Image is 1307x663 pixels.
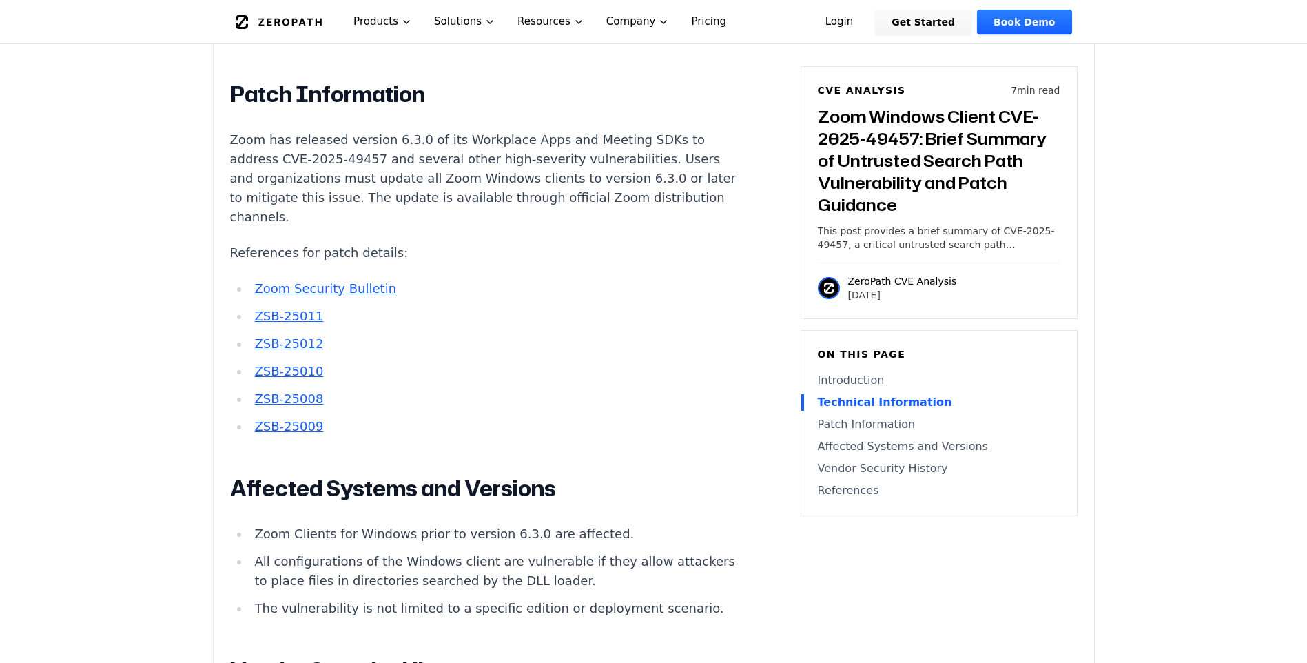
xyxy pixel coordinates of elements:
[249,552,743,591] li: All configurations of the Windows client are vulnerable if they allow attackers to place files in...
[230,81,743,108] h2: Patch Information
[818,83,906,97] h6: CVE Analysis
[254,419,323,433] a: ZSB-25009
[249,524,743,544] li: Zoom Clients for Windows prior to version 6.3.0 are affected.
[818,277,840,299] img: ZeroPath CVE Analysis
[254,281,396,296] a: Zoom Security Bulletin
[254,391,323,406] a: ZSB-25008
[230,243,743,263] p: References for patch details:
[875,10,971,34] a: Get Started
[254,336,323,351] a: ZSB-25012
[818,416,1060,433] a: Patch Information
[818,394,1060,411] a: Technical Information
[809,10,870,34] a: Login
[977,10,1071,34] a: Book Demo
[818,347,1060,361] h6: On this page
[848,288,957,302] p: [DATE]
[818,105,1060,216] h3: Zoom Windows Client CVE-2025-49457: Brief Summary of Untrusted Search Path Vulnerability and Patc...
[1011,83,1060,97] p: 7 min read
[230,130,743,227] p: Zoom has released version 6.3.0 of its Workplace Apps and Meeting SDKs to address CVE-2025-49457 ...
[249,599,743,618] li: The vulnerability is not limited to a specific edition or deployment scenario.
[254,364,323,378] a: ZSB-25010
[818,482,1060,499] a: References
[818,460,1060,477] a: Vendor Security History
[230,475,743,502] h2: Affected Systems and Versions
[818,372,1060,389] a: Introduction
[254,309,323,323] a: ZSB-25011
[818,224,1060,252] p: This post provides a brief summary of CVE-2025-49457, a critical untrusted search path vulnerabil...
[818,438,1060,455] a: Affected Systems and Versions
[848,274,957,288] p: ZeroPath CVE Analysis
